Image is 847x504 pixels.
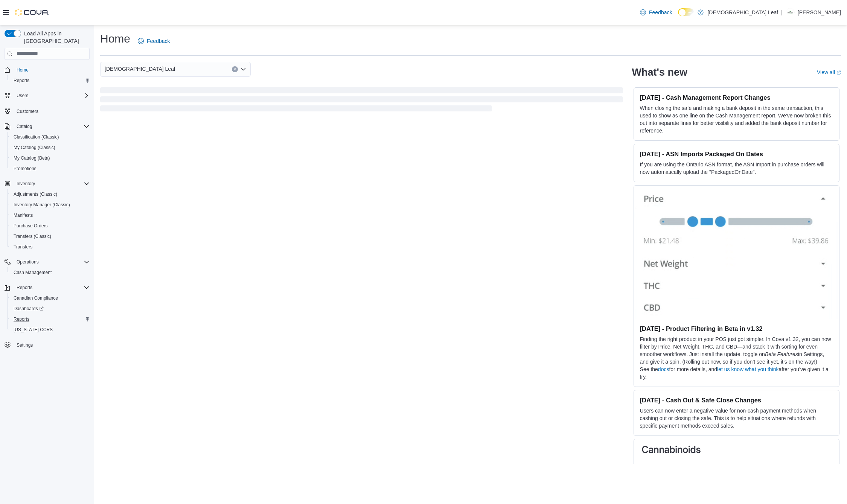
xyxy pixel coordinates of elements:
span: Transfers [14,244,32,250]
button: Operations [2,257,93,267]
p: See the for more details, and after you’ve given it a try. [640,365,833,381]
a: [US_STATE] CCRS [11,325,56,334]
p: When closing the safe and making a bank deposit in the same transaction, this used to show as one... [640,104,833,134]
span: Settings [14,340,90,350]
span: Canadian Compliance [14,295,58,301]
button: Reports [2,282,93,293]
span: Reports [17,285,32,291]
a: Reports [11,76,32,85]
a: Customers [14,107,41,116]
span: Adjustments (Classic) [14,191,57,197]
button: Adjustments (Classic) [8,189,93,199]
span: Adjustments (Classic) [11,190,90,199]
a: Reports [11,315,32,324]
span: Loading [100,89,623,113]
button: Open list of options [240,66,246,72]
span: Inventory Manager (Classic) [11,200,90,209]
svg: External link [836,70,841,75]
span: Cash Management [11,268,90,277]
p: [PERSON_NAME] [798,8,841,17]
span: [US_STATE] CCRS [14,327,53,333]
span: Users [17,93,28,99]
button: Reports [8,314,93,324]
a: let us know what you think [717,366,778,372]
a: Promotions [11,164,40,173]
span: Reports [14,316,29,322]
a: Transfers [11,242,35,251]
span: Promotions [11,164,90,173]
span: Washington CCRS [11,325,90,334]
a: Classification (Classic) [11,132,62,142]
span: Inventory [14,179,90,188]
span: Classification (Classic) [14,134,59,140]
button: Classification (Classic) [8,132,93,142]
span: Users [14,91,90,100]
span: Transfers [11,242,90,251]
span: Reports [14,283,90,292]
span: Classification (Classic) [11,132,90,142]
span: My Catalog (Beta) [14,155,50,161]
button: My Catalog (Classic) [8,142,93,153]
button: Transfers [8,242,93,252]
button: Cash Management [8,267,93,278]
span: Cash Management [14,270,52,276]
span: Catalog [17,123,32,129]
button: Promotions [8,163,93,174]
span: Transfers (Classic) [11,232,90,241]
button: Canadian Compliance [8,293,93,303]
span: Inventory [17,181,35,187]
button: Reports [14,283,35,292]
p: [DEMOGRAPHIC_DATA] Leaf [707,8,778,17]
button: Home [2,64,93,75]
img: Cova [15,9,49,16]
nav: Complex example [5,61,90,370]
button: Users [14,91,31,100]
button: Operations [14,257,42,266]
span: Manifests [11,211,90,220]
span: Settings [17,342,33,348]
a: docs [658,366,669,372]
button: Manifests [8,210,93,221]
span: My Catalog (Classic) [11,143,90,152]
a: Inventory Manager (Classic) [11,200,73,209]
a: Feedback [135,33,173,49]
a: Home [14,65,32,75]
span: Dashboards [11,304,90,313]
h1: Home [100,31,130,46]
span: Promotions [14,166,37,172]
span: Dark Mode [678,16,678,17]
span: Operations [14,257,90,266]
a: Adjustments (Classic) [11,190,60,199]
span: [DEMOGRAPHIC_DATA] Leaf [105,64,175,73]
a: My Catalog (Beta) [11,154,53,163]
h3: [DATE] - Cash Management Report Changes [640,94,833,101]
a: Dashboards [8,303,93,314]
span: Home [17,67,29,73]
span: Purchase Orders [11,221,90,230]
button: Inventory [14,179,38,188]
p: If you are using the Ontario ASN format, the ASN Import in purchase orders will now automatically... [640,161,833,176]
em: Beta Features [765,351,798,357]
h3: [DATE] - Product Filtering in Beta in v1.32 [640,325,833,332]
button: Customers [2,105,93,116]
button: [US_STATE] CCRS [8,324,93,335]
button: Catalog [14,122,35,131]
p: Users can now enter a negative value for non-cash payment methods when cashing out or closing the... [640,407,833,429]
button: Catalog [2,121,93,132]
span: Canadian Compliance [11,294,90,303]
span: Reports [11,315,90,324]
a: Feedback [637,5,675,20]
span: Customers [17,108,38,114]
input: Dark Mode [678,8,694,16]
span: My Catalog (Beta) [11,154,90,163]
button: Reports [8,75,93,86]
a: Purchase Orders [11,221,51,230]
span: Manifests [14,212,33,218]
button: Inventory [2,178,93,189]
button: Clear input [232,66,238,72]
span: Purchase Orders [14,223,48,229]
span: My Catalog (Classic) [14,145,55,151]
button: Transfers (Classic) [8,231,93,242]
a: Canadian Compliance [11,294,61,303]
p: | [781,8,783,17]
